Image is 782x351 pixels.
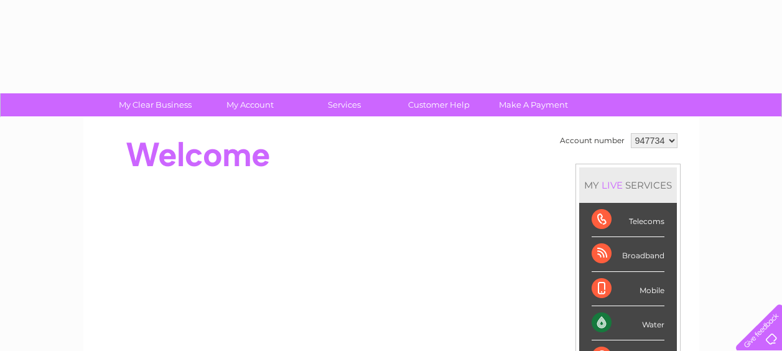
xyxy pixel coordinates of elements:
a: My Clear Business [104,93,207,116]
a: Make A Payment [482,93,585,116]
div: Mobile [592,272,664,306]
div: MY SERVICES [579,167,677,203]
div: Broadband [592,237,664,271]
div: LIVE [599,179,625,191]
a: Customer Help [388,93,490,116]
div: Water [592,306,664,340]
td: Account number [557,130,628,151]
a: Services [293,93,396,116]
a: My Account [198,93,301,116]
div: Telecoms [592,203,664,237]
